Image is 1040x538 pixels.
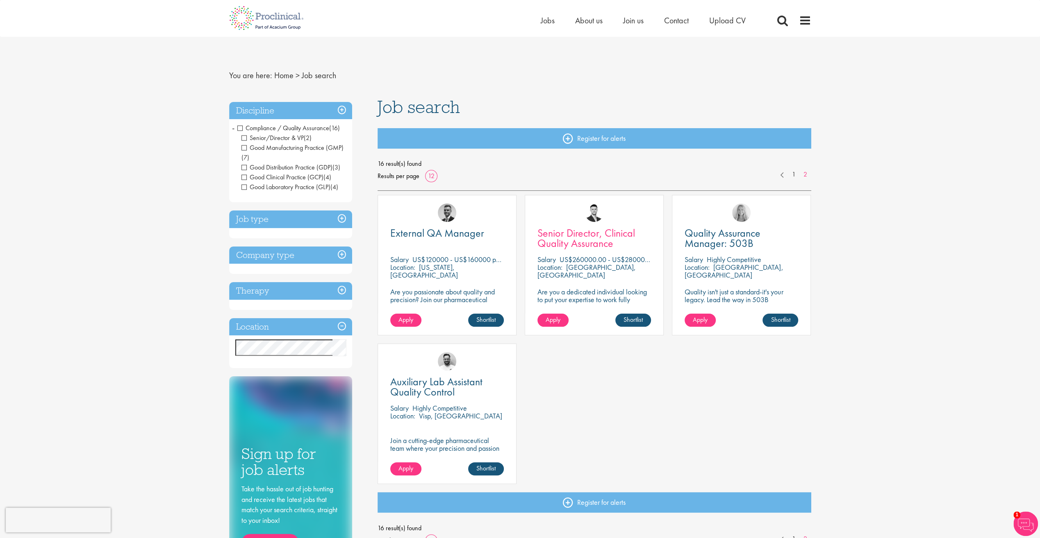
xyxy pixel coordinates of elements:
[329,124,340,132] span: (16)
[537,314,569,327] a: Apply
[330,183,338,191] span: (4)
[378,492,811,513] a: Register for alerts
[438,203,456,222] img: Alex Bill
[390,375,482,399] span: Auxiliary Lab Assistant Quality Control
[1013,511,1020,518] span: 1
[685,262,783,280] p: [GEOGRAPHIC_DATA], [GEOGRAPHIC_DATA]
[390,462,421,475] a: Apply
[788,170,800,179] a: 1
[304,133,312,142] span: (2)
[390,255,409,264] span: Salary
[390,262,458,280] p: [US_STATE], [GEOGRAPHIC_DATA]
[229,102,352,120] h3: Discipline
[390,403,409,413] span: Salary
[419,411,502,420] p: Visp, [GEOGRAPHIC_DATA]
[615,314,651,327] a: Shortlist
[799,170,811,179] a: 2
[390,288,504,327] p: Are you passionate about quality and precision? Join our pharmaceutical client and help ensure to...
[390,411,415,420] span: Location:
[390,228,504,238] a: External QA Manager
[378,170,419,182] span: Results per page
[241,133,312,142] span: Senior/Director & VP
[378,158,811,170] span: 16 result(s) found
[537,262,636,280] p: [GEOGRAPHIC_DATA], [GEOGRAPHIC_DATA]
[537,228,651,249] a: Senior Director, Clinical Quality Assurance
[1013,511,1038,536] img: Chatbot
[229,282,352,300] h3: Therapy
[623,15,644,26] a: Join us
[685,255,703,264] span: Salary
[541,15,555,26] a: Jobs
[229,210,352,228] h3: Job type
[425,172,437,180] a: 12
[685,228,798,249] a: Quality Assurance Manager: 503B
[323,173,331,181] span: (4)
[537,262,562,272] span: Location:
[468,462,504,475] a: Shortlist
[546,315,560,324] span: Apply
[709,15,746,26] a: Upload CV
[229,318,352,336] h3: Location
[398,315,413,324] span: Apply
[560,255,690,264] p: US$260000.00 - US$280000.00 per annum
[390,262,415,272] span: Location:
[237,124,340,132] span: Compliance / Quality Assurance
[241,183,338,191] span: Good Laboratory Practice (GLP)
[6,508,111,532] iframe: reCAPTCHA
[229,70,272,81] span: You are here:
[537,226,635,250] span: Senior Director, Clinical Quality Assurance
[229,246,352,264] h3: Company type
[685,288,798,311] p: Quality isn't just a standard-it's your legacy. Lead the way in 503B excellence.
[762,314,798,327] a: Shortlist
[241,446,340,477] h3: Sign up for job alerts
[575,15,603,26] span: About us
[237,124,329,132] span: Compliance / Quality Assurance
[585,203,603,222] img: Joshua Godden
[274,70,294,81] a: breadcrumb link
[241,153,249,162] span: (7)
[241,143,344,152] span: Good Manufacturing Practice (GMP)
[685,262,710,272] span: Location:
[398,464,413,472] span: Apply
[296,70,300,81] span: >
[241,163,340,172] span: Good Distribution Practice (GDP)
[241,163,332,172] span: Good Distribution Practice (GDP)
[390,436,504,468] p: Join a cutting-edge pharmaceutical team where your precision and passion for quality will help sh...
[232,122,234,134] span: -
[302,70,336,81] span: Job search
[378,128,811,149] a: Register for alerts
[438,352,456,371] img: Emile De Beer
[537,288,651,327] p: Are you a dedicated individual looking to put your expertise to work fully flexibly in a remote p...
[378,96,460,118] span: Job search
[390,226,484,240] span: External QA Manager
[664,15,689,26] a: Contact
[732,203,751,222] img: Shannon Briggs
[390,377,504,397] a: Auxiliary Lab Assistant Quality Control
[332,163,340,172] span: (3)
[412,255,522,264] p: US$120000 - US$160000 per annum
[241,173,331,181] span: Good Clinical Practice (GCP)
[685,314,716,327] a: Apply
[241,143,344,162] span: Good Manufacturing Practice (GMP)
[241,133,304,142] span: Senior/Director & VP
[241,173,323,181] span: Good Clinical Practice (GCP)
[390,314,421,327] a: Apply
[693,315,708,324] span: Apply
[537,255,556,264] span: Salary
[412,403,467,413] p: Highly Competitive
[707,255,761,264] p: Highly Competitive
[378,522,811,534] span: 16 result(s) found
[685,226,760,250] span: Quality Assurance Manager: 503B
